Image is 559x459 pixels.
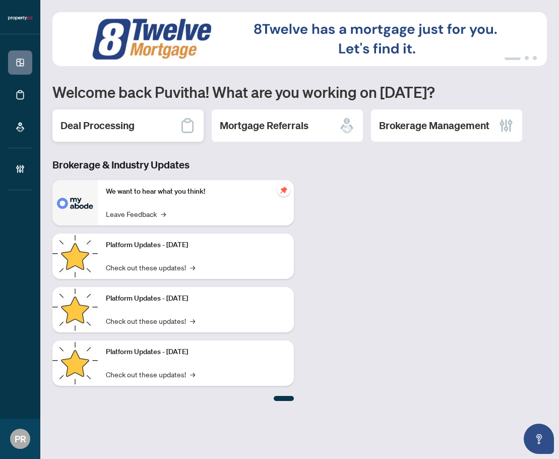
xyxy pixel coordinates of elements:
[52,82,547,101] h1: Welcome back Puvitha! What are you working on [DATE]?
[220,119,308,133] h2: Mortgage Referrals
[524,424,554,454] button: Open asap
[52,287,98,332] img: Platform Updates - July 8, 2025
[525,56,529,60] button: 2
[106,186,286,197] p: We want to hear what you think!
[52,340,98,386] img: Platform Updates - June 23, 2025
[60,119,135,133] h2: Deal Processing
[190,369,195,380] span: →
[161,208,166,219] span: →
[52,234,98,279] img: Platform Updates - July 21, 2025
[106,293,286,304] p: Platform Updates - [DATE]
[190,262,195,273] span: →
[106,262,195,273] a: Check out these updates!→
[379,119,489,133] h2: Brokerage Management
[106,240,286,251] p: Platform Updates - [DATE]
[52,180,98,225] img: We want to hear what you think!
[106,208,166,219] a: Leave Feedback→
[533,56,537,60] button: 3
[52,12,547,66] img: Slide 0
[190,315,195,326] span: →
[52,158,294,172] h3: Brokerage & Industry Updates
[106,347,286,358] p: Platform Updates - [DATE]
[106,315,195,326] a: Check out these updates!→
[106,369,195,380] a: Check out these updates!→
[278,184,290,196] span: pushpin
[15,432,26,446] span: PR
[505,56,521,60] button: 1
[8,15,32,21] img: logo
